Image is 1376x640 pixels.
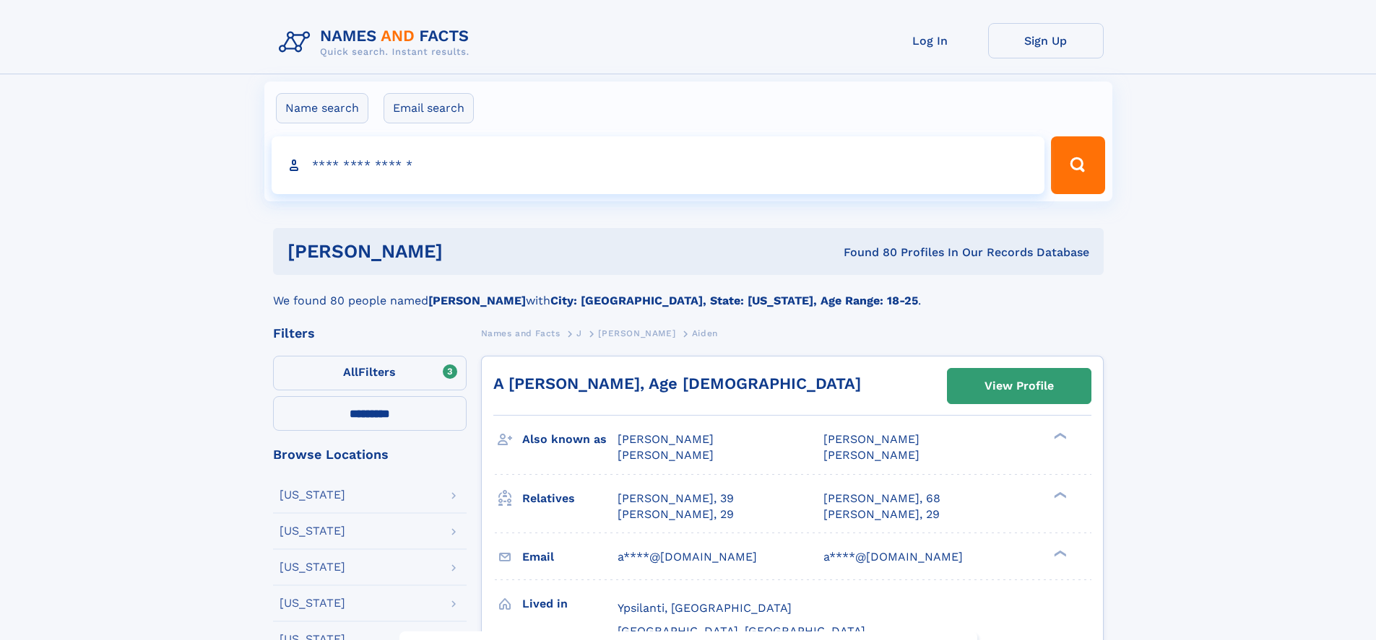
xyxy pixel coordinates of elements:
[598,328,675,338] span: [PERSON_NAME]
[273,275,1104,310] div: We found 80 people named with .
[823,448,920,462] span: [PERSON_NAME]
[522,592,618,616] h3: Lived in
[873,23,988,58] a: Log In
[522,427,618,452] h3: Also known as
[343,365,358,379] span: All
[618,432,714,446] span: [PERSON_NAME]
[522,486,618,511] h3: Relatives
[280,525,345,537] div: [US_STATE]
[618,491,734,507] a: [PERSON_NAME], 39
[618,448,714,462] span: [PERSON_NAME]
[948,369,1091,403] a: View Profile
[280,561,345,573] div: [US_STATE]
[481,324,561,342] a: Names and Facts
[272,136,1045,194] input: search input
[576,328,582,338] span: J
[988,23,1104,58] a: Sign Up
[1051,136,1104,194] button: Search Button
[1050,548,1068,558] div: ❯
[823,491,940,507] a: [PERSON_NAME], 68
[384,93,474,123] label: Email search
[618,624,865,638] span: [GEOGRAPHIC_DATA], [GEOGRAPHIC_DATA]
[273,327,467,340] div: Filters
[1050,490,1068,499] div: ❯
[598,324,675,342] a: [PERSON_NAME]
[522,545,618,569] h3: Email
[273,356,467,390] label: Filters
[280,597,345,609] div: [US_STATE]
[618,601,792,615] span: Ypsilanti, [GEOGRAPHIC_DATA]
[823,507,940,522] a: [PERSON_NAME], 29
[1050,431,1068,441] div: ❯
[985,369,1054,403] div: View Profile
[643,245,1089,260] div: Found 80 Profiles In Our Records Database
[276,93,368,123] label: Name search
[280,489,345,501] div: [US_STATE]
[550,294,918,307] b: City: [GEOGRAPHIC_DATA], State: [US_STATE], Age Range: 18-25
[618,507,734,522] a: [PERSON_NAME], 29
[287,242,644,260] h1: [PERSON_NAME]
[273,448,467,461] div: Browse Locations
[493,374,861,393] a: A [PERSON_NAME], Age [DEMOGRAPHIC_DATA]
[692,328,718,338] span: Aiden
[428,294,526,307] b: [PERSON_NAME]
[823,432,920,446] span: [PERSON_NAME]
[273,23,481,62] img: Logo Names and Facts
[576,324,582,342] a: J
